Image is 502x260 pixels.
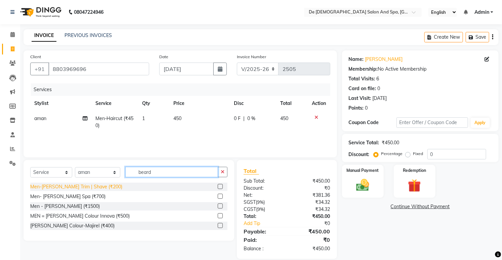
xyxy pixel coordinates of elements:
[230,96,276,111] th: Disc
[239,206,287,213] div: ( )
[30,193,106,200] div: Men- [PERSON_NAME] Spa (₹700)
[30,183,122,190] div: Men-[PERSON_NAME] Trim | Shave (₹200)
[48,63,149,75] input: Search by Name/Mobile/Email/Code
[382,139,400,146] div: ₹450.00
[30,213,130,220] div: MEN = [PERSON_NAME] Colour Innova (₹500)
[347,168,379,174] label: Manual Payment
[237,54,266,60] label: Invoice Number
[381,151,403,157] label: Percentage
[287,178,335,185] div: ₹450.00
[287,245,335,252] div: ₹450.00
[243,115,245,122] span: |
[244,199,256,205] span: SGST
[239,227,287,235] div: Payable:
[349,85,376,92] div: Card on file:
[276,96,308,111] th: Total
[287,199,335,206] div: ₹34.32
[239,192,287,199] div: Net:
[239,185,287,192] div: Discount:
[349,75,375,82] div: Total Visits:
[125,167,218,177] input: Search or Scan
[142,115,145,121] span: 1
[349,151,370,158] div: Discount:
[295,220,335,227] div: ₹0
[239,199,287,206] div: ( )
[308,96,330,111] th: Action
[424,32,463,42] button: Create New
[287,236,335,244] div: ₹0
[396,117,468,128] input: Enter Offer / Coupon Code
[234,115,241,122] span: 0 F
[34,115,46,121] span: aman
[244,168,259,175] span: Total
[287,227,335,235] div: ₹450.00
[349,66,492,73] div: No Active Membership
[257,199,263,205] span: 9%
[287,192,335,199] div: ₹381.36
[349,66,378,73] div: Membership:
[30,63,49,75] button: +91
[377,75,379,82] div: 6
[373,95,387,102] div: [DATE]
[17,3,63,22] img: logo
[349,139,379,146] div: Service Total:
[31,83,335,96] div: Services
[471,118,490,128] button: Apply
[159,54,168,60] label: Date
[343,203,497,210] a: Continue Without Payment
[365,105,368,112] div: 0
[30,203,100,210] div: Men - [PERSON_NAME] (₹1500)
[349,56,364,63] div: Name:
[349,105,364,112] div: Points:
[378,85,380,92] div: 0
[239,178,287,185] div: Sub Total:
[352,178,373,193] img: _cash.svg
[257,207,264,212] span: 9%
[413,151,423,157] label: Fixed
[365,56,403,63] a: [PERSON_NAME]
[32,30,56,42] a: INVOICE
[287,206,335,213] div: ₹34.32
[404,178,425,194] img: _gift.svg
[239,220,295,227] a: Add Tip
[239,213,287,220] div: Total:
[239,236,287,244] div: Paid:
[474,9,489,16] span: Admin
[138,96,169,111] th: Qty
[349,95,371,102] div: Last Visit:
[239,245,287,252] div: Balance :
[30,54,41,60] label: Client
[280,115,288,121] span: 450
[403,168,426,174] label: Redemption
[74,3,103,22] b: 08047224946
[91,96,138,111] th: Service
[173,115,181,121] span: 450
[65,32,112,38] a: PREVIOUS INVOICES
[95,115,134,128] span: Men-Haircut (₹450)
[30,222,115,229] div: [PERSON_NAME] Colour-Majirel (₹400)
[30,96,91,111] th: Stylist
[349,119,396,126] div: Coupon Code
[169,96,230,111] th: Price
[244,206,256,212] span: CGST
[287,213,335,220] div: ₹450.00
[247,115,255,122] span: 0 %
[287,185,335,192] div: ₹0
[466,32,489,42] button: Save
